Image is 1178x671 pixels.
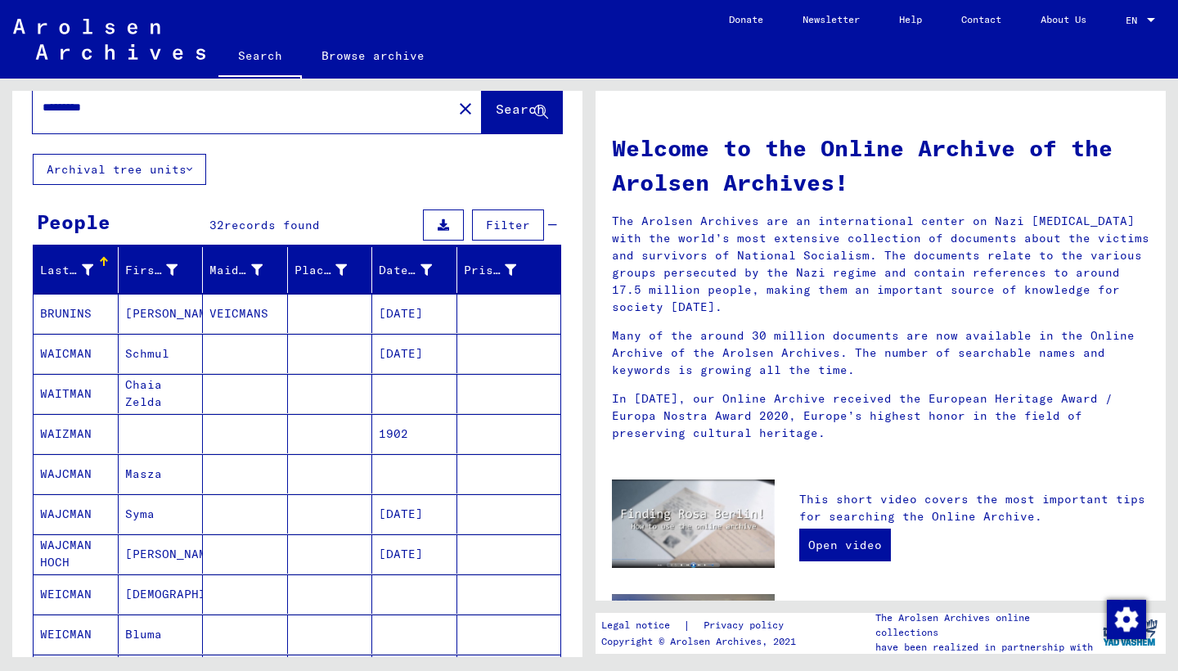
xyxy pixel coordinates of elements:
[33,154,206,185] button: Archival tree units
[203,294,288,333] mat-cell: VEICMANS
[601,617,803,634] div: |
[119,247,204,293] mat-header-cell: First Name
[119,615,204,654] mat-cell: Bluma
[34,247,119,293] mat-header-cell: Last Name
[372,534,457,574] mat-cell: [DATE]
[690,617,803,634] a: Privacy policy
[37,207,110,236] div: People
[612,131,1149,200] h1: Welcome to the Online Archive of the Arolsen Archives!
[379,257,456,283] div: Date of Birth
[119,534,204,574] mat-cell: [PERSON_NAME]
[1107,600,1146,639] img: Zustimmung ändern
[13,19,205,60] img: Arolsen_neg.svg
[612,390,1149,442] p: In [DATE], our Online Archive received the European Heritage Award / Europa Nostra Award 2020, Eu...
[799,529,891,561] a: Open video
[472,209,544,241] button: Filter
[288,247,373,293] mat-header-cell: Place of Birth
[34,334,119,373] mat-cell: WAICMAN
[456,99,475,119] mat-icon: close
[209,262,263,279] div: Maiden Name
[119,454,204,493] mat-cell: Masza
[601,617,683,634] a: Legal notice
[34,574,119,614] mat-cell: WEICMAN
[119,294,204,333] mat-cell: [PERSON_NAME]
[372,414,457,453] mat-cell: 1902
[119,574,204,614] mat-cell: [DEMOGRAPHIC_DATA]
[486,218,530,232] span: Filter
[1126,14,1137,26] mat-select-trigger: EN
[372,294,457,333] mat-cell: [DATE]
[449,92,482,124] button: Clear
[372,334,457,373] mat-cell: [DATE]
[34,414,119,453] mat-cell: WAIZMAN
[464,257,542,283] div: Prisoner #
[34,615,119,654] mat-cell: WEICMAN
[125,262,178,279] div: First Name
[40,262,93,279] div: Last Name
[457,247,561,293] mat-header-cell: Prisoner #
[496,101,545,117] span: Search
[1099,612,1161,653] img: yv_logo.png
[482,83,562,133] button: Search
[34,494,119,534] mat-cell: WAJCMAN
[119,494,204,534] mat-cell: Syma
[372,247,457,293] mat-header-cell: Date of Birth
[612,327,1149,379] p: Many of the around 30 million documents are now available in the Online Archive of the Arolsen Ar...
[612,480,775,568] img: video.jpg
[218,36,302,79] a: Search
[612,213,1149,316] p: The Arolsen Archives are an international center on Nazi [MEDICAL_DATA] with the world’s most ext...
[209,218,224,232] span: 32
[294,257,372,283] div: Place of Birth
[875,640,1095,655] p: have been realized in partnership with
[203,247,288,293] mat-header-cell: Maiden Name
[372,494,457,534] mat-cell: [DATE]
[302,36,444,75] a: Browse archive
[40,257,118,283] div: Last Name
[119,374,204,413] mat-cell: Chaia Zelda
[34,294,119,333] mat-cell: BRUNINS
[34,374,119,413] mat-cell: WAITMAN
[119,334,204,373] mat-cell: Schmul
[875,610,1095,640] p: The Arolsen Archives online collections
[125,257,203,283] div: First Name
[799,491,1149,525] p: This short video covers the most important tips for searching the Online Archive.
[224,218,320,232] span: records found
[294,262,348,279] div: Place of Birth
[379,262,432,279] div: Date of Birth
[464,262,517,279] div: Prisoner #
[601,634,803,649] p: Copyright © Arolsen Archives, 2021
[34,454,119,493] mat-cell: WAJCMAN
[34,534,119,574] mat-cell: WAJCMAN HOCH
[209,257,287,283] div: Maiden Name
